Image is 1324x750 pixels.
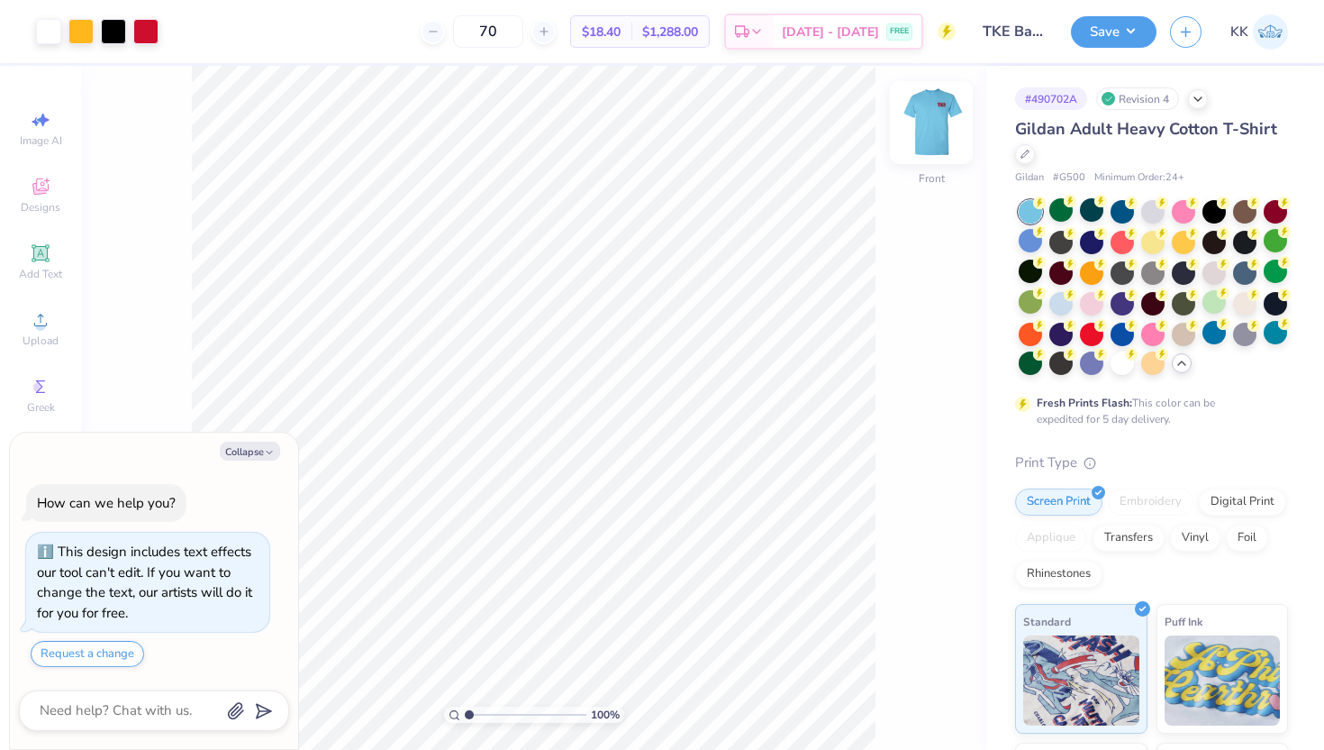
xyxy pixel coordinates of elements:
[1094,170,1184,186] span: Minimum Order: 24 +
[31,641,144,667] button: Request a change
[1015,118,1277,140] span: Gildan Adult Heavy Cotton T-Shirt
[453,15,523,48] input: – –
[642,23,698,41] span: $1,288.00
[1015,87,1087,110] div: # 490702A
[1037,395,1258,427] div: This color can be expedited for 5 day delivery.
[591,707,620,723] span: 100 %
[1015,525,1087,552] div: Applique
[1226,525,1268,552] div: Foil
[37,543,252,622] div: This design includes text effects our tool can't edit. If you want to change the text, our artist...
[1253,14,1288,50] img: Kweisi Kumeh
[1015,170,1044,186] span: Gildan
[895,87,967,159] img: Front
[919,170,945,187] div: Front
[37,494,176,512] div: How can we help you?
[1015,561,1102,588] div: Rhinestones
[1165,612,1202,631] span: Puff Ink
[1053,170,1085,186] span: # G500
[1093,525,1165,552] div: Transfers
[23,334,59,348] span: Upload
[220,442,280,461] button: Collapse
[1071,16,1156,48] button: Save
[1170,525,1220,552] div: Vinyl
[21,200,60,215] span: Designs
[1096,87,1179,110] div: Revision 4
[890,25,909,38] span: FREE
[1037,396,1132,410] strong: Fresh Prints Flash:
[1108,489,1193,516] div: Embroidery
[19,267,62,281] span: Add Text
[1230,22,1248,42] span: KK
[1165,636,1281,726] img: Puff Ink
[1015,453,1288,473] div: Print Type
[1199,489,1286,516] div: Digital Print
[1023,636,1139,726] img: Standard
[1023,612,1071,631] span: Standard
[782,23,879,41] span: [DATE] - [DATE]
[1230,14,1288,50] a: KK
[20,133,62,148] span: Image AI
[969,14,1057,50] input: Untitled Design
[582,23,621,41] span: $18.40
[1015,489,1102,516] div: Screen Print
[27,400,55,415] span: Greek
